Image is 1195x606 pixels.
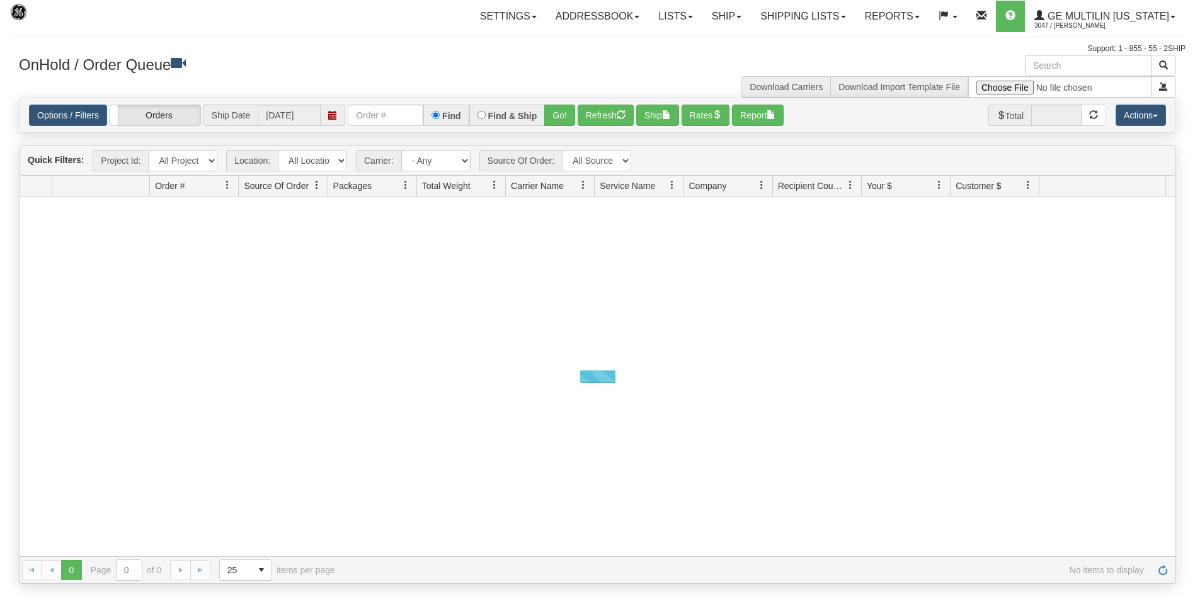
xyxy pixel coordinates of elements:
[353,565,1144,575] span: No items to display
[840,174,861,196] a: Recipient Country filter column settings
[20,146,1175,176] div: grid toolbar
[751,1,855,32] a: Shipping lists
[1034,20,1129,32] span: 3047 / [PERSON_NAME]
[306,174,328,196] a: Source Of Order filter column settings
[29,105,107,126] a: Options / Filters
[956,180,1001,192] span: Customer $
[929,174,950,196] a: Your $ filter column settings
[855,1,929,32] a: Reports
[1153,560,1173,580] a: Refresh
[110,105,200,125] label: Orders
[600,180,655,192] span: Service Name
[348,105,423,126] input: Order #
[988,105,1032,126] span: Total
[227,564,244,576] span: 25
[1044,11,1169,21] span: GE Multilin [US_STATE]
[219,559,335,581] span: items per page
[442,111,461,120] label: Find
[1116,105,1166,126] button: Actions
[93,150,148,171] span: Project Id:
[573,174,594,196] a: Carrier Name filter column settings
[19,55,588,73] h3: OnHold / Order Queue
[251,560,272,580] span: select
[867,180,892,192] span: Your $
[1151,55,1176,76] button: Search
[751,174,772,196] a: Company filter column settings
[61,560,81,580] span: Page 0
[488,111,537,120] label: Find & Ship
[1025,55,1152,76] input: Search
[203,105,258,126] span: Ship Date
[1025,1,1185,32] a: GE Multilin [US_STATE] 3047 / [PERSON_NAME]
[511,180,564,192] span: Carrier Name
[28,154,84,166] label: Quick Filters:
[244,180,309,192] span: Source Of Order
[471,1,546,32] a: Settings
[9,3,74,35] img: logo3047.jpg
[682,105,730,126] button: Rates
[217,174,238,196] a: Order # filter column settings
[226,150,278,171] span: Location:
[356,150,401,171] span: Carrier:
[649,1,702,32] a: Lists
[578,105,634,126] button: Refresh
[395,174,416,196] a: Packages filter column settings
[9,43,1186,54] div: Support: 1 - 855 - 55 - 2SHIP
[1017,174,1039,196] a: Customer $ filter column settings
[155,180,185,192] span: Order #
[91,559,162,581] span: Page of 0
[636,105,679,126] button: Ship
[544,105,575,126] button: Go!
[702,1,751,32] a: Ship
[661,174,683,196] a: Service Name filter column settings
[219,559,272,581] span: Page sizes drop down
[750,82,823,92] a: Download Carriers
[333,180,372,192] span: Packages
[689,180,726,192] span: Company
[968,76,1152,98] input: Import
[546,1,649,32] a: Addressbook
[838,82,960,92] a: Download Import Template File
[479,150,563,171] span: Source Of Order:
[422,180,471,192] span: Total Weight
[778,180,846,192] span: Recipient Country
[732,105,784,126] button: Report
[484,174,505,196] a: Total Weight filter column settings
